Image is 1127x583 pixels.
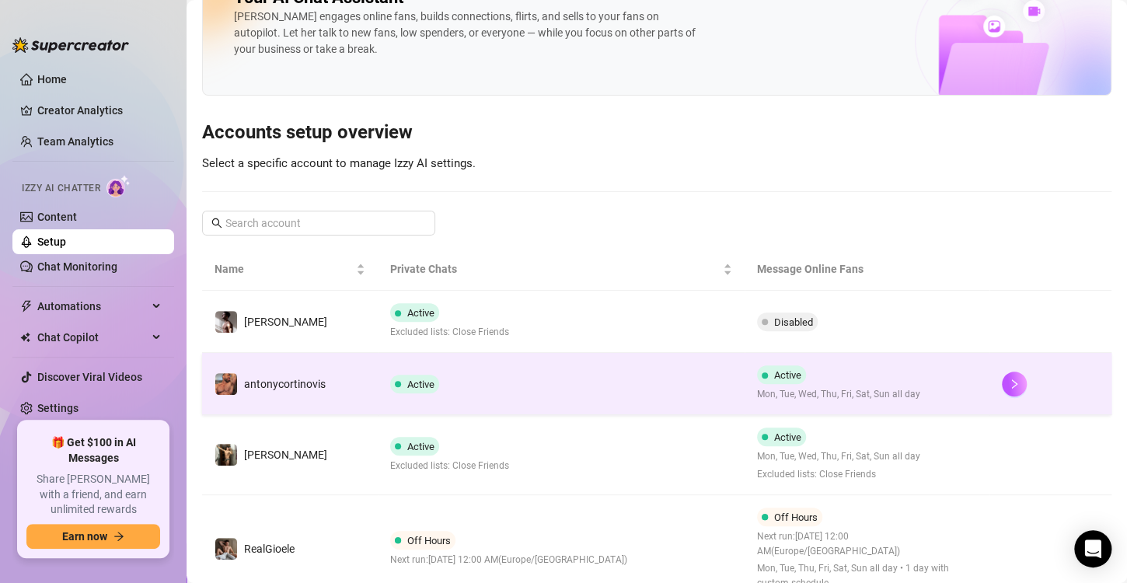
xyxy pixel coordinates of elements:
div: Open Intercom Messenger [1074,530,1111,567]
div: [PERSON_NAME] engages online fans, builds connections, flirts, and sells to your fans on autopilo... [234,9,700,58]
img: logo-BBDzfeDw.svg [12,37,129,53]
a: Discover Viral Videos [37,371,142,383]
button: Earn nowarrow-right [26,524,160,549]
span: Share [PERSON_NAME] with a friend, and earn unlimited rewards [26,472,160,518]
a: Setup [37,236,66,248]
span: Izzy AI Chatter [22,181,100,196]
span: Excluded lists: Close Friends [390,459,509,473]
img: RealGioele [215,538,237,560]
img: Chat Copilot [20,332,30,343]
span: Active [407,379,434,390]
span: Off Hours [407,535,451,546]
span: Earn now [62,530,107,543]
a: Settings [37,402,79,414]
th: Private Chats [378,248,745,291]
span: Disabled [774,316,813,328]
span: Active [774,369,801,381]
span: Active [407,307,434,319]
span: Automations [37,294,148,319]
span: antonycortinovis [244,378,326,390]
span: RealGioele [244,543,295,555]
span: Excluded lists: Close Friends [390,325,509,340]
span: [PERSON_NAME] [244,449,327,461]
th: Message Online Fans [745,248,989,291]
a: Content [37,211,77,223]
img: antonycortinovis [215,373,237,395]
a: Chat Monitoring [37,260,117,273]
span: thunderbolt [20,300,33,312]
span: Select a specific account to manage Izzy AI settings. [202,156,476,170]
span: arrow-right [113,531,124,542]
a: Team Analytics [37,135,113,148]
a: Creator Analytics [37,98,162,123]
span: Name [215,260,353,278]
input: Search account [225,215,413,232]
span: Excluded lists: Close Friends [757,467,920,482]
span: Next run: [DATE] 12:00 AM ( Europe/[GEOGRAPHIC_DATA] ) [390,553,627,567]
h3: Accounts setup overview [202,120,1111,145]
img: Bruno [215,444,237,466]
span: Chat Copilot [37,325,148,350]
span: Active [407,441,434,452]
button: right [1002,372,1027,396]
span: Mon, Tue, Wed, Thu, Fri, Sat, Sun all day [757,387,920,402]
span: Private Chats [390,260,720,278]
span: right [1009,379,1020,389]
span: Active [774,431,801,443]
span: [PERSON_NAME] [244,316,327,328]
span: search [211,218,222,229]
span: Mon, Tue, Wed, Thu, Fri, Sat, Sun all day [757,449,920,464]
img: Johnnyrichs [215,311,237,333]
img: AI Chatter [106,175,131,197]
span: Next run: [DATE] 12:00 AM ( Europe/[GEOGRAPHIC_DATA] ) [757,529,977,559]
span: 🎁 Get $100 in AI Messages [26,435,160,466]
span: Off Hours [774,511,818,523]
th: Name [202,248,378,291]
a: Home [37,73,67,86]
